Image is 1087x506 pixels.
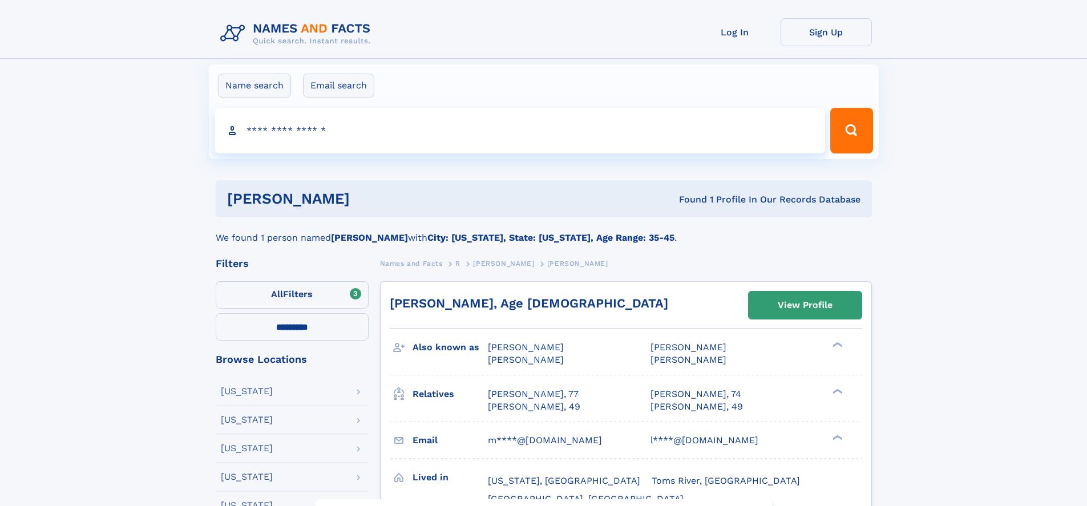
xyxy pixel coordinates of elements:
[830,341,843,349] div: ❯
[215,108,826,153] input: search input
[455,260,460,268] span: R
[514,193,860,206] div: Found 1 Profile In Our Records Database
[331,232,408,243] b: [PERSON_NAME]
[778,292,833,318] div: View Profile
[221,415,273,424] div: [US_STATE]
[216,217,872,245] div: We found 1 person named with .
[221,387,273,396] div: [US_STATE]
[488,354,564,365] span: [PERSON_NAME]
[488,388,579,400] a: [PERSON_NAME], 77
[413,431,488,450] h3: Email
[216,18,380,49] img: Logo Names and Facts
[473,256,534,270] a: [PERSON_NAME]
[650,354,726,365] span: [PERSON_NAME]
[488,475,640,486] span: [US_STATE], [GEOGRAPHIC_DATA]
[473,260,534,268] span: [PERSON_NAME]
[221,444,273,453] div: [US_STATE]
[427,232,674,243] b: City: [US_STATE], State: [US_STATE], Age Range: 35-45
[216,258,369,269] div: Filters
[781,18,872,46] a: Sign Up
[830,387,843,395] div: ❯
[413,338,488,357] h3: Also known as
[547,260,608,268] span: [PERSON_NAME]
[216,281,369,309] label: Filters
[221,472,273,481] div: [US_STATE]
[650,342,726,353] span: [PERSON_NAME]
[271,289,283,299] span: All
[216,354,369,365] div: Browse Locations
[650,400,743,413] a: [PERSON_NAME], 49
[488,342,564,353] span: [PERSON_NAME]
[303,74,374,98] label: Email search
[488,493,684,504] span: [GEOGRAPHIC_DATA], [GEOGRAPHIC_DATA]
[830,108,872,153] button: Search Button
[689,18,781,46] a: Log In
[830,434,843,441] div: ❯
[650,388,741,400] a: [PERSON_NAME], 74
[390,296,668,310] a: [PERSON_NAME], Age [DEMOGRAPHIC_DATA]
[380,256,443,270] a: Names and Facts
[413,384,488,404] h3: Relatives
[455,256,460,270] a: R
[488,400,580,413] a: [PERSON_NAME], 49
[227,192,515,206] h1: [PERSON_NAME]
[218,74,291,98] label: Name search
[413,468,488,487] h3: Lived in
[652,475,800,486] span: Toms River, [GEOGRAPHIC_DATA]
[749,292,862,319] a: View Profile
